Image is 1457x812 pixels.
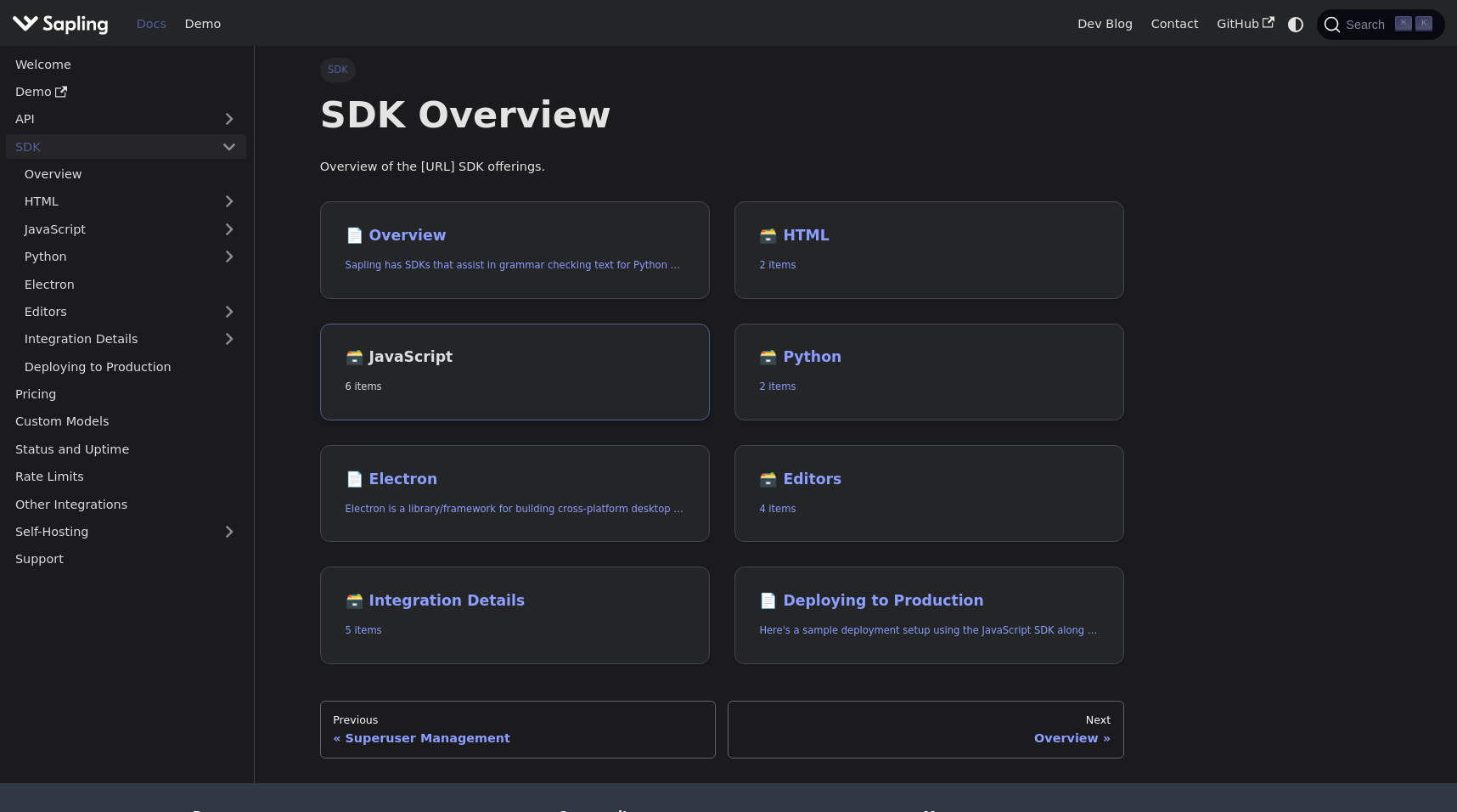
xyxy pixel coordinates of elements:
[741,713,1111,727] div: Next
[127,11,176,37] a: Docs
[212,300,246,324] button: Expand sidebar category 'Editors'
[1207,11,1283,37] a: GitHub
[6,409,246,434] a: Custom Models
[346,623,684,639] p: 5 items
[1341,18,1395,31] span: Search
[6,547,246,572] a: Support
[759,623,1098,639] p: Here's a sample deployment setup using the JavaScript SDK along with a Python backend.
[320,324,710,421] a: 🗃️ JavaScript6 items
[759,257,1098,273] p: 2 items
[320,58,1124,82] nav: Breadcrumbs
[320,445,710,543] a: 📄️ ElectronElectron is a library/framework for building cross-platform desktop apps with JavaScri...
[320,567,710,664] a: 🗃️ Integration Details5 items
[734,567,1124,664] a: 📄️ Deploying to ProductionHere's a sample deployment setup using the JavaScript SDK along with a ...
[346,501,684,517] p: Electron is a library/framework for building cross-platform desktop apps with JavaScript, HTML, a...
[6,520,246,544] a: Self-Hosting
[1395,16,1412,31] kbd: ⌘
[15,162,246,187] a: Overview
[15,354,246,379] a: Deploying to Production
[1415,16,1432,31] kbd: K
[12,12,109,37] img: Sapling.ai
[346,592,684,611] h2: Integration Details
[6,382,246,407] a: Pricing
[212,107,246,132] button: Expand sidebar category 'API'
[15,327,246,352] a: Integration Details
[320,201,710,299] a: 📄️ OverviewSapling has SDKs that assist in grammar checking text for Python and JavaScript, and a...
[759,227,1098,245] h2: HTML
[346,471,684,489] h2: Electron
[15,217,246,241] a: JavaScript
[728,701,1123,758] a: NextOverview
[1068,11,1141,37] a: Dev Blog
[759,592,1098,611] h2: Deploying to Production
[1142,11,1208,37] a: Contact
[320,58,356,82] span: SDK
[346,379,684,395] p: 6 items
[741,730,1111,746] div: Overview
[212,134,246,159] button: Collapse sidebar category 'SDK'
[333,713,702,727] div: Previous
[759,348,1098,367] h2: Python
[15,245,246,269] a: Python
[759,379,1098,395] p: 2 items
[320,701,1124,758] nav: Docs pages
[15,189,246,214] a: HTML
[333,730,702,746] div: Superuser Management
[320,157,1124,178] p: Overview of the [URL] SDK offerings.
[734,201,1124,299] a: 🗃️ HTML2 items
[6,80,246,104] a: Demo
[6,492,246,516] a: Other Integrations
[320,92,1124,138] h1: SDK Overview
[346,348,684,367] h2: JavaScript
[6,52,246,76] a: Welcome
[6,465,246,489] a: Rate Limits
[1317,9,1444,40] button: Search (Command+K)
[6,107,212,132] a: API
[346,227,684,245] h2: Overview
[759,471,1098,489] h2: Editors
[346,257,684,273] p: Sapling has SDKs that assist in grammar checking text for Python and JavaScript, and an HTTP API ...
[320,701,716,758] a: PreviousSuperuser Management
[176,11,230,37] a: Demo
[15,300,212,324] a: Editors
[734,324,1124,421] a: 🗃️ Python2 items
[759,501,1098,517] p: 4 items
[1284,12,1308,37] button: Switch between dark and light mode (currently system mode)
[6,134,212,159] a: SDK
[15,272,246,296] a: Electron
[6,437,246,461] a: Status and Uptime
[12,12,115,37] a: Sapling.ai
[734,445,1124,543] a: 🗃️ Editors4 items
